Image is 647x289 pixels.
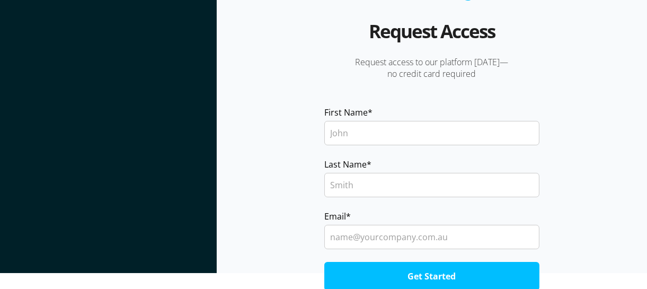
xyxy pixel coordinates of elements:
[324,56,539,80] p: Request access to our platform [DATE]—no credit card required
[369,16,495,56] h2: Request Access
[324,173,539,197] input: Smith
[324,158,367,171] span: Last Name
[324,210,346,223] span: Email
[324,106,368,119] span: First Name
[324,225,539,249] input: name@yourcompany.com.au
[324,121,539,145] input: John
